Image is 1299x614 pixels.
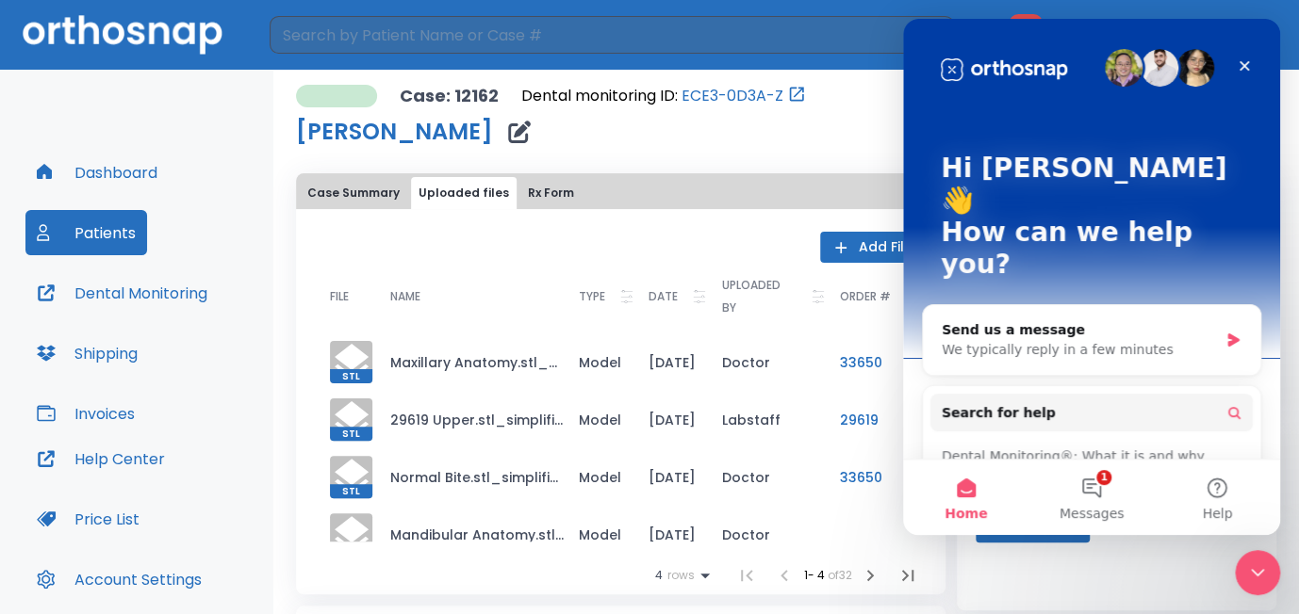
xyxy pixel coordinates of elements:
input: Search by Patient Name or Case # [270,16,922,54]
h1: [PERSON_NAME] [296,121,493,143]
button: Shipping [25,331,149,376]
button: [PERSON_NAME] [1073,18,1276,52]
a: ECE3-0D3A-Z [682,85,783,107]
button: Help Center [25,436,176,481]
p: Dental monitoring ID: [521,85,678,107]
td: Doctor [707,448,825,506]
span: rows [662,569,694,582]
td: Normal Bite.stl_simplified.stl [375,448,564,506]
span: 99+ [1009,14,1043,33]
td: Model [564,506,633,563]
span: NAME [390,291,420,302]
td: [DATE] [633,506,707,563]
span: FILE [330,291,349,302]
iframe: Intercom live chat [1235,550,1280,595]
span: 4 [654,569,662,582]
button: Dashboard [25,150,169,195]
td: Model [564,391,633,448]
td: [DATE] [633,448,707,506]
td: Model [564,333,633,391]
span: of 32 [827,567,851,583]
iframe: Intercom live chat [903,19,1280,535]
button: Uploaded files [411,177,517,209]
button: Rx Form [520,177,582,209]
td: Doctor [707,506,825,563]
td: 29619 Upper.stl_simplified.stl [375,391,564,448]
td: Model [564,448,633,506]
td: 33650 [825,448,927,506]
td: 33650 [825,333,927,391]
p: UPLOADED BY [722,274,797,319]
td: [DATE] [633,333,707,391]
span: STL [330,427,372,441]
td: Labstaff [707,391,825,448]
td: Maxillary Anatomy.stl_simplified.stl [375,333,564,391]
td: 29619 [825,391,927,448]
p: Case: 12162 [400,85,499,107]
button: Case Summary [300,177,407,209]
td: [DATE] [633,391,707,448]
button: Add File [820,232,927,263]
button: Price List [25,496,151,541]
td: Doctor [707,333,825,391]
span: STL [330,484,372,498]
button: Dental Monitoring [25,270,219,315]
span: STL [330,369,372,383]
button: Patients [25,210,147,255]
img: Orthosnap [23,15,222,54]
p: DATE [649,285,678,308]
div: Open patient in dental monitoring portal [521,85,806,107]
span: 1 - 4 [803,567,827,583]
button: Account Settings [25,557,213,602]
button: Invoices [25,391,146,436]
div: tabs [300,177,942,209]
td: Mandibular Anatomy.stl_simplified.stl [375,506,564,563]
p: ORDER # [840,285,891,308]
p: TYPE [579,285,605,308]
